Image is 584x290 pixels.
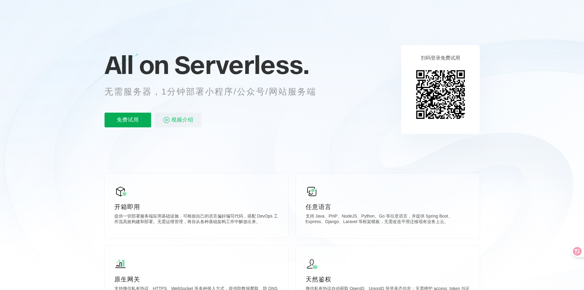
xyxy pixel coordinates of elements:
p: 支持 Java、PHP、NodeJS、Python、Go 等任意语言，并提供 Spring Boot、Express、Django、Laravel 等框架模板，无需改造平滑迁移现有业务上云。 [306,214,470,226]
p: 天然鉴权 [306,275,470,284]
p: 免费试用 [105,113,151,127]
p: 扫码登录免费试用 [421,55,460,61]
span: Serverless. [174,49,309,80]
p: 无需服务器，1分钟部署小程序/公众号/网站服务端 [105,86,328,98]
p: 任意语言 [306,203,470,211]
p: 原生网关 [114,275,279,284]
span: All on [105,49,169,80]
span: 视频介绍 [171,113,193,127]
img: video_play.svg [163,116,170,124]
p: 提供一切部署服务端应用基础设施，可根据自己的语言偏好编写代码，搭配 DevOps 工作流高效构建和部署。无需运维管理，将你从各种基础架构工作中解放出来。 [114,214,279,226]
p: 开箱即用 [114,203,279,211]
